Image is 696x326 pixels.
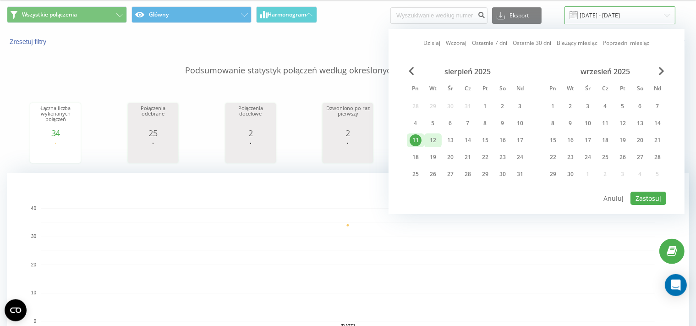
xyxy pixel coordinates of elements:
[582,100,594,112] div: 3
[547,168,559,180] div: 29
[442,167,459,181] div: śr 27 sie 2025
[130,105,176,128] div: Połączenia odebrane
[407,116,424,130] div: pon 4 sie 2025
[597,133,614,147] div: czw 18 wrz 2025
[614,150,631,164] div: pt 26 wrz 2025
[33,128,78,138] div: 34
[562,133,579,147] div: wt 16 wrz 2025
[228,138,274,165] svg: A chart.
[547,100,559,112] div: 1
[479,168,491,180] div: 29
[631,150,649,164] div: sob 27 wrz 2025
[634,100,646,112] div: 6
[477,167,494,181] div: pt 29 sie 2025
[494,99,511,113] div: sob 2 sie 2025
[511,99,529,113] div: ndz 3 sie 2025
[325,105,371,128] div: Dzwoniono po raz pierwszy
[614,99,631,113] div: pt 5 wrz 2025
[7,46,689,77] p: Podsumowanie statystyk połączeń według określonych filtrów dla wybranego okresu
[631,133,649,147] div: sob 20 wrz 2025
[477,99,494,113] div: pt 1 sie 2025
[407,133,424,147] div: pon 11 sie 2025
[459,116,477,130] div: czw 7 sie 2025
[407,67,529,76] div: sierpień 2025
[579,150,597,164] div: śr 24 wrz 2025
[649,116,666,130] div: ndz 14 wrz 2025
[511,167,529,181] div: ndz 31 sie 2025
[479,117,491,129] div: 8
[581,83,595,96] abbr: środa
[514,151,526,163] div: 24
[511,150,529,164] div: ndz 24 sie 2025
[494,133,511,147] div: sob 16 sie 2025
[228,105,274,128] div: Połączenia docelowe
[497,117,509,129] div: 9
[599,117,611,129] div: 11
[497,151,509,163] div: 23
[22,11,77,18] span: Wszystkie połączenia
[617,117,629,129] div: 12
[511,133,529,147] div: ndz 17 sie 2025
[459,167,477,181] div: czw 28 sie 2025
[479,134,491,146] div: 15
[651,83,664,96] abbr: niedziela
[665,274,687,296] div: Open Intercom Messenger
[478,83,492,96] abbr: piątek
[582,134,594,146] div: 17
[544,167,562,181] div: pon 29 wrz 2025
[544,150,562,164] div: pon 22 wrz 2025
[33,319,36,324] text: 0
[325,138,371,165] svg: A chart.
[599,134,611,146] div: 18
[442,116,459,130] div: śr 6 sie 2025
[477,116,494,130] div: pt 8 sie 2025
[423,39,440,47] a: Dzisiaj
[652,134,663,146] div: 21
[497,100,509,112] div: 2
[649,150,666,164] div: ndz 28 wrz 2025
[514,134,526,146] div: 17
[614,116,631,130] div: pt 12 wrz 2025
[444,83,457,96] abbr: środa
[547,117,559,129] div: 8
[579,99,597,113] div: śr 3 wrz 2025
[444,117,456,129] div: 6
[31,234,37,239] text: 30
[544,116,562,130] div: pon 8 wrz 2025
[649,133,666,147] div: ndz 21 wrz 2025
[614,133,631,147] div: pt 19 wrz 2025
[228,128,274,138] div: 2
[424,150,442,164] div: wt 19 sie 2025
[268,11,306,18] span: Harmonogram
[31,262,37,267] text: 20
[513,83,527,96] abbr: niedziela
[598,83,612,96] abbr: czwartek
[544,67,666,76] div: wrzesień 2025
[544,99,562,113] div: pon 1 wrz 2025
[325,128,371,138] div: 2
[444,151,456,163] div: 20
[514,100,526,112] div: 3
[652,117,663,129] div: 14
[562,99,579,113] div: wt 2 wrz 2025
[564,134,576,146] div: 16
[579,133,597,147] div: śr 17 wrz 2025
[31,206,37,211] text: 40
[582,151,594,163] div: 24
[633,83,647,96] abbr: sobota
[424,167,442,181] div: wt 26 sie 2025
[444,168,456,180] div: 27
[617,100,629,112] div: 5
[462,117,474,129] div: 7
[564,117,576,129] div: 9
[659,67,664,75] span: Next Month
[562,116,579,130] div: wt 9 wrz 2025
[617,151,629,163] div: 26
[631,99,649,113] div: sob 6 wrz 2025
[33,138,78,165] svg: A chart.
[492,7,542,24] button: Eksport
[427,117,439,129] div: 5
[479,100,491,112] div: 1
[513,39,551,47] a: Ostatnie 30 dni
[410,134,422,146] div: 11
